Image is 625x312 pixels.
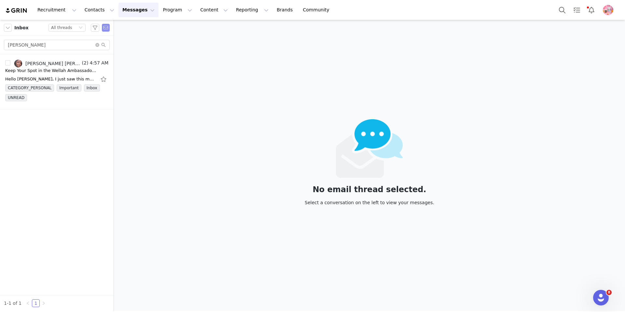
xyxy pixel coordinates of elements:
img: emails-empty2x.png [336,119,403,178]
button: Search [555,3,569,17]
div: Keep Your Spot in the Wellah Ambassador Program 💚 [5,67,96,74]
span: Important [57,84,81,92]
a: Brands [273,3,299,17]
i: icon: search [101,43,106,47]
div: Select a conversation on the left to view your messages. [305,199,434,206]
i: icon: left [26,301,30,305]
a: 1 [32,300,39,307]
input: Search mail [4,40,110,50]
button: Messages [118,3,159,17]
li: Previous Page [24,299,32,307]
a: Tasks [570,3,584,17]
li: Next Page [40,299,48,307]
span: (2) [81,60,89,66]
button: Recruitment [34,3,80,17]
a: Community [299,3,336,17]
div: No email thread selected. [305,186,434,193]
span: 8 [606,290,612,295]
div: All threads [51,24,72,31]
button: Program [159,3,196,17]
span: Inbox [14,24,29,31]
button: Content [196,3,232,17]
button: Reporting [232,3,272,17]
button: Profile [599,5,620,15]
div: Hello Keila, I just saw this message in my spam folder, trust you're doing good and I'm not too l... [5,76,96,82]
button: Notifications [584,3,599,17]
img: grin logo [5,7,28,14]
li: 1-1 of 1 [4,299,21,307]
span: Inbox [84,84,100,92]
li: 1 [32,299,40,307]
span: UNREAD [5,94,27,101]
span: Send Email [102,24,110,32]
span: CATEGORY_PERSONAL [5,84,54,92]
img: 11ab4329-894a-4c7c-b271-c2fcb7021391.jpg [14,60,22,67]
img: b97af36e-e5a7-4cfa-b854-eebacd2a0b07.png [603,5,613,15]
div: [PERSON_NAME] [PERSON_NAME], [PERSON_NAME] [25,61,81,66]
a: [PERSON_NAME] [PERSON_NAME], [PERSON_NAME] [14,60,81,67]
button: Contacts [81,3,118,17]
iframe: Intercom live chat [593,290,609,305]
i: icon: close-circle [95,43,99,47]
i: icon: down [79,26,83,30]
i: icon: right [42,301,46,305]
